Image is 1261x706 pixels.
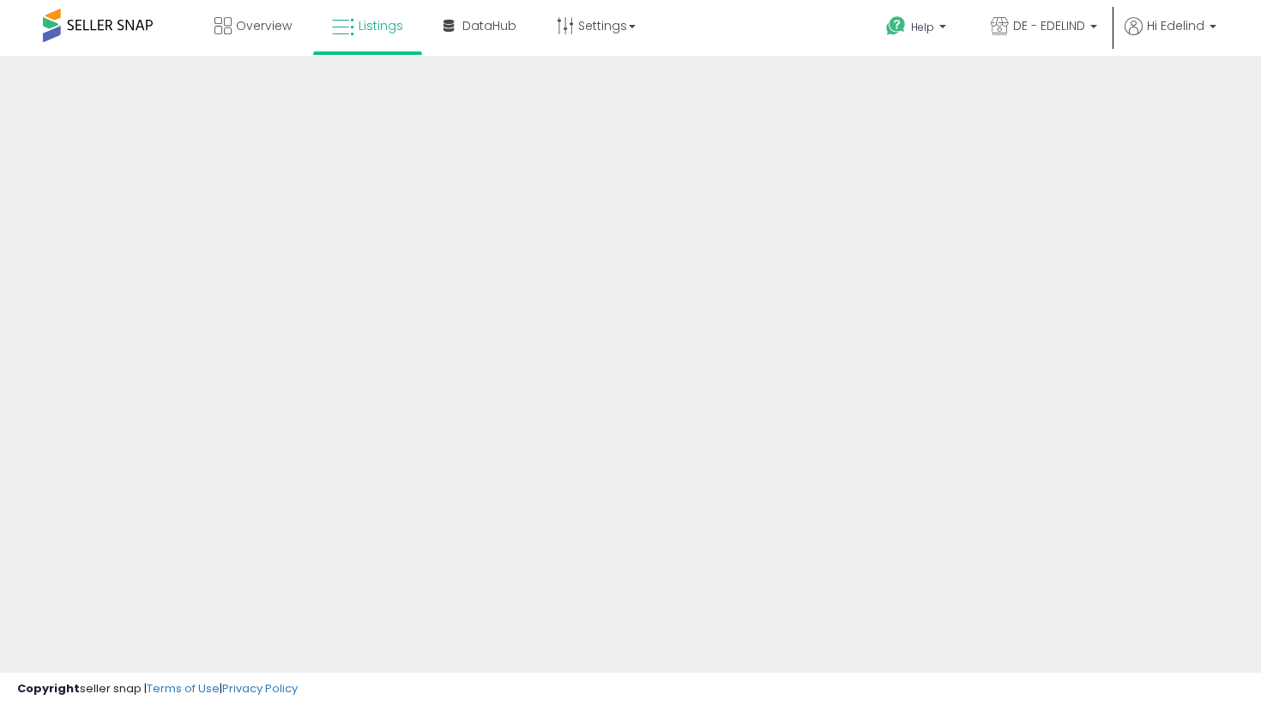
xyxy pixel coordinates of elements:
[359,17,403,34] span: Listings
[872,3,963,56] a: Help
[236,17,292,34] span: Overview
[1013,17,1085,34] span: DE - EDELIND
[17,680,80,697] strong: Copyright
[885,15,907,37] i: Get Help
[1125,17,1216,56] a: Hi Edelind
[222,680,298,697] a: Privacy Policy
[1147,17,1204,34] span: Hi Edelind
[147,680,220,697] a: Terms of Use
[911,20,934,34] span: Help
[462,17,516,34] span: DataHub
[17,681,298,697] div: seller snap | |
